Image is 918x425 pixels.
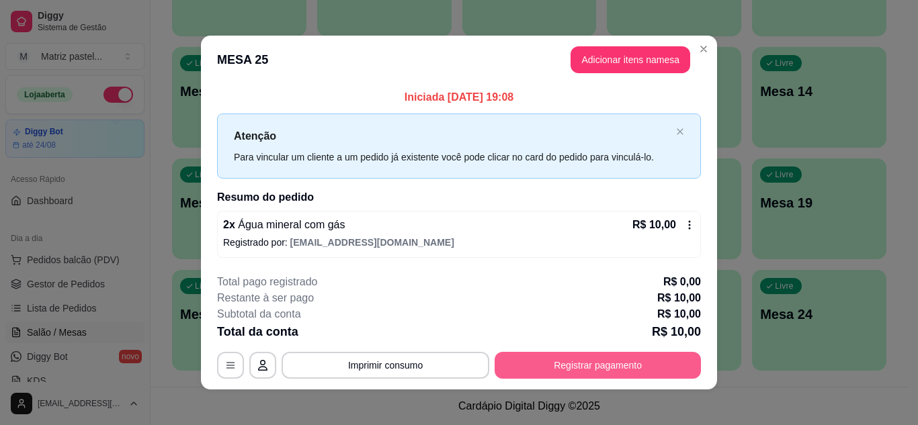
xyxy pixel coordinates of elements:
h2: Resumo do pedido [217,189,701,205]
p: Total da conta [217,322,298,341]
button: Imprimir consumo [282,352,489,379]
p: 2 x [223,217,345,233]
header: MESA 25 [201,36,717,84]
button: Close [693,38,714,60]
p: R$ 0,00 [663,274,701,290]
button: close [676,128,684,136]
p: R$ 10,00 [652,322,701,341]
p: Registrado por: [223,236,695,249]
button: Adicionar itens namesa [571,46,690,73]
p: Subtotal da conta [217,306,301,322]
span: [EMAIL_ADDRESS][DOMAIN_NAME] [290,237,454,248]
div: Para vincular um cliente a um pedido já existente você pode clicar no card do pedido para vinculá... [234,150,671,164]
span: Água mineral com gás [235,219,345,230]
p: Restante à ser pago [217,290,314,306]
p: Atenção [234,128,671,144]
p: R$ 10,00 [657,290,701,306]
button: Registrar pagamento [495,352,701,379]
p: Iniciada [DATE] 19:08 [217,89,701,105]
p: Total pago registrado [217,274,317,290]
p: R$ 10,00 [632,217,676,233]
p: R$ 10,00 [657,306,701,322]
